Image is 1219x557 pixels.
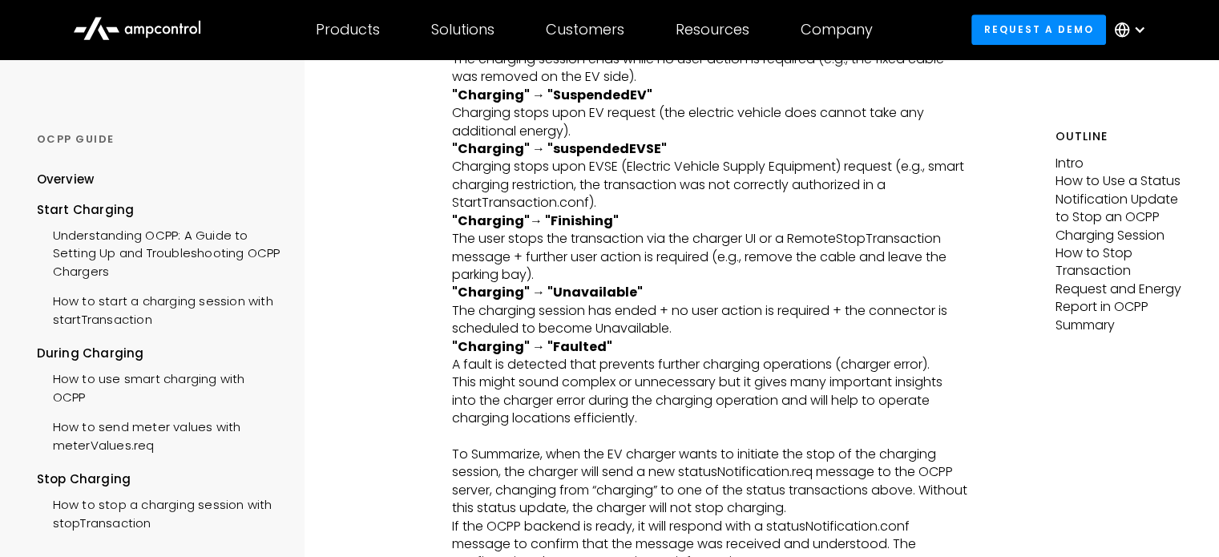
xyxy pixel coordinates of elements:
a: How to stop a charging session with stopTransaction [37,488,281,536]
div: Products [316,21,380,38]
a: How to start a charging session with startTransaction [37,285,281,333]
p: ‍ [452,428,969,446]
div: Customers [546,21,624,38]
div: OCPP GUIDE [37,132,281,147]
div: Resources [676,21,749,38]
p: To Summarize, when the EV charger wants to initiate the stop of the charging session, the charger... [452,446,969,518]
div: Solutions [431,21,494,38]
p: How to Use a Status Notification Update to Stop an OCPP Charging Session [1056,172,1183,244]
a: Understanding OCPP: A Guide to Setting Up and Troubleshooting OCPP Chargers [37,219,281,285]
a: How to use smart charging with OCPP [37,362,281,410]
p: This might sound complex or unnecessary but it gives many important insights into the charger err... [452,373,969,427]
h5: Outline [1056,128,1183,145]
a: Request a demo [971,14,1106,44]
p: A fault is detected that prevents further charging operations (charger error). [452,338,969,374]
p: Charging stops upon EVSE (Electric Vehicle Supply Equipment) request (e.g., smart charging restri... [452,140,969,212]
p: Charging stops upon EV request (the electric vehicle does cannot take any additional energy). [452,87,969,140]
a: Overview [37,171,95,200]
strong: "Charging" → "SuspendedEV" ‍ [452,86,652,104]
p: The charging session ends while no user action is required (e.g., the fixed cable was removed on ... [452,33,969,87]
strong: "Charging" → "suspendedEVSE" [452,139,667,158]
div: Overview [37,171,95,188]
strong: "Charging" → "Unavailable" ‍ [452,283,643,301]
strong: "Charging" → "Faulted" ‍ [452,337,612,356]
div: Company [801,21,873,38]
strong: "Charging"→ "Finishing" ‍ [452,212,619,230]
div: During Charging [37,345,281,362]
div: Start Charging [37,201,281,219]
p: Summary [1056,317,1183,334]
p: How to Stop Transaction Request and Energy Report in OCPP [1056,244,1183,317]
p: Intro [1056,155,1183,172]
a: How to send meter values with meterValues.req [37,410,281,458]
p: The charging session has ended + no user action is required + the connector is scheduled to becom... [452,284,969,337]
p: The user stops the transaction via the charger UI or a RemoteStopTransaction message + further us... [452,212,969,285]
div: Stop Charging [37,470,281,488]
